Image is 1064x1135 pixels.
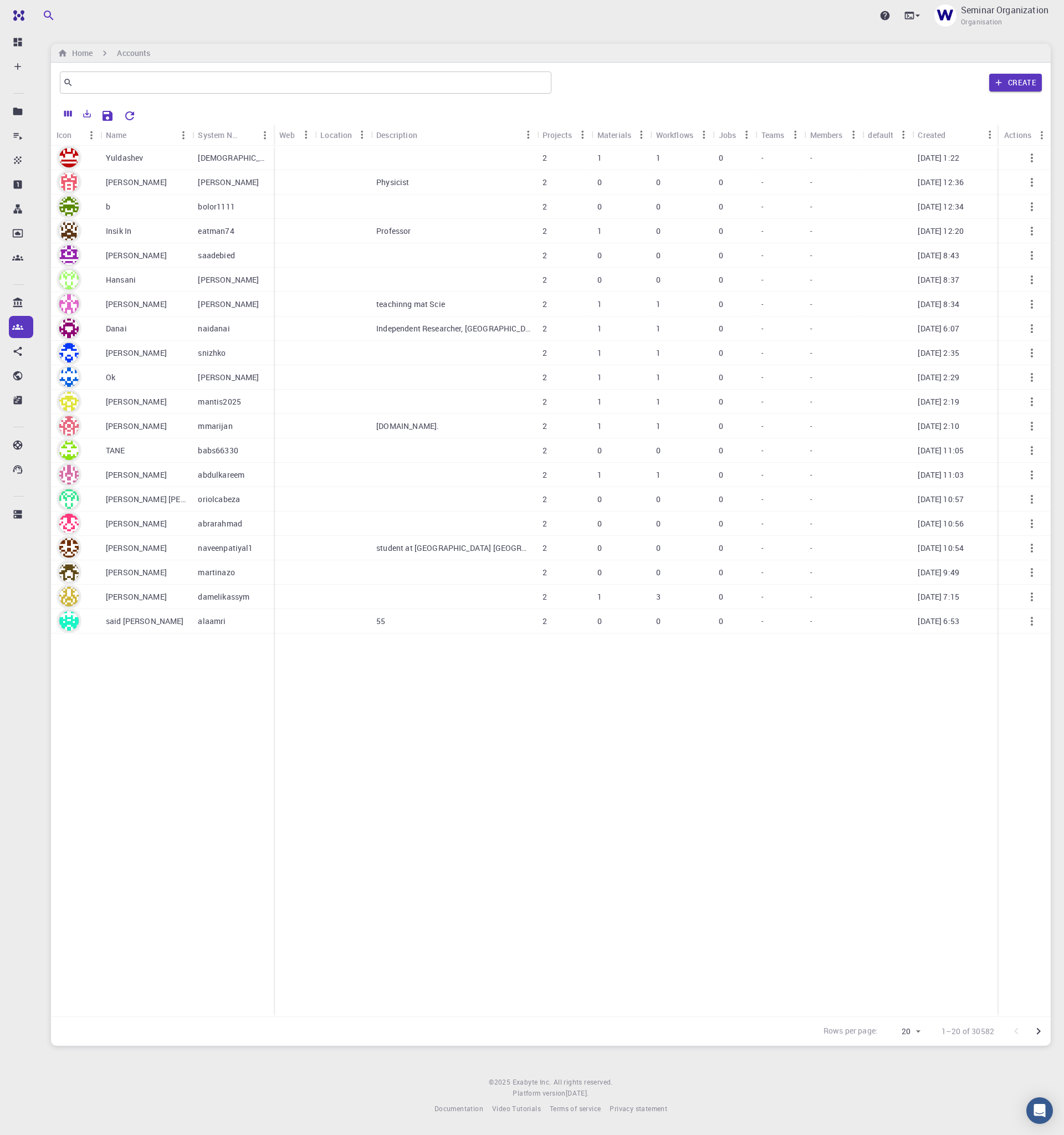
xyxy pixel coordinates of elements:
[119,105,141,127] button: Reset Explorer Settings
[198,226,234,237] p: eatman74
[918,469,964,480] p: [DATE] 11:03
[376,421,439,432] p: [DOMAIN_NAME].
[543,445,547,456] p: 2
[59,105,78,122] button: Columns
[810,421,812,432] p: -
[106,372,115,383] p: Ok
[810,274,812,285] p: -
[719,421,723,432] p: 0
[656,250,661,261] p: 0
[543,372,547,383] p: 2
[59,147,79,168] img: avatar
[117,47,150,59] h6: Accounts
[918,616,959,627] p: [DATE] 6:53
[761,591,764,602] p: -
[106,152,143,163] p: Yuldashev
[198,299,259,310] p: [PERSON_NAME]
[719,372,723,383] p: 0
[810,445,812,456] p: -
[656,226,661,237] p: 0
[912,124,999,146] div: Created
[719,445,723,456] p: 0
[543,323,547,334] p: 2
[918,396,959,407] p: [DATE] 2:19
[376,543,531,554] p: student at [GEOGRAPHIC_DATA] [GEOGRAPHIC_DATA]
[59,611,79,631] img: avatar
[376,226,411,237] p: Professor
[961,17,1002,28] span: Organisation
[761,567,764,578] p: -
[198,567,234,578] p: martinazo
[823,1025,878,1038] p: Rows per page:
[106,518,167,529] p: [PERSON_NAME]
[23,8,63,18] span: Support
[238,126,256,144] button: Sort
[106,226,131,237] p: Insik In
[918,201,964,212] p: [DATE] 12:34
[868,124,893,146] div: default
[543,347,547,359] p: 2
[537,124,592,146] div: Projects
[543,274,547,285] p: 2
[59,562,79,582] img: avatar
[810,567,812,578] p: -
[434,1103,483,1114] a: Documentation
[106,445,125,456] p: TANE
[550,1104,601,1113] span: Terms of service
[719,518,723,529] p: 0
[68,47,93,59] h6: Home
[656,274,661,285] p: 0
[513,1077,551,1086] span: Exabyte Inc.
[198,591,249,602] p: damelikassym
[543,421,547,432] p: 2
[719,152,723,163] p: 0
[198,347,226,359] p: snizhko
[805,124,863,146] div: Members
[761,323,764,334] p: -
[656,177,661,188] p: 0
[1027,1020,1050,1042] button: Go to next page
[810,201,812,212] p: -
[862,124,912,146] div: default
[566,1088,589,1099] a: [DATE].
[810,299,812,310] p: -
[198,445,238,456] p: babs66330
[543,201,547,212] p: 2
[810,177,812,188] p: -
[597,152,602,163] p: 1
[738,126,756,144] button: Menu
[106,124,127,146] div: Name
[106,299,167,310] p: [PERSON_NAME]
[719,347,723,359] p: 0
[656,469,661,480] p: 1
[59,416,79,436] img: avatar
[198,543,253,554] p: naveenpatiyal1
[376,177,409,188] p: Physicist
[106,347,167,359] p: [PERSON_NAME]
[656,445,661,456] p: 0
[59,318,79,339] img: avatar
[918,299,959,310] p: [DATE] 8:34
[845,126,862,144] button: Menu
[656,543,661,554] p: 0
[810,250,812,261] p: -
[592,124,651,146] div: Materials
[713,124,756,146] div: Jobs
[761,124,785,146] div: Teams
[918,347,959,359] p: [DATE] 2:35
[492,1103,541,1114] a: Video Tutorials
[656,299,661,310] p: 1
[198,124,238,146] div: System Name
[434,1104,483,1113] span: Documentation
[761,226,764,237] p: -
[106,567,167,578] p: [PERSON_NAME]
[656,323,661,334] p: 1
[918,124,945,146] div: Created
[376,323,531,334] p: Independent Researcher, [GEOGRAPHIC_DATA]
[633,126,651,144] button: Menu
[543,152,547,163] p: 2
[106,274,136,285] p: Hansani
[127,126,145,144] button: Sort
[719,201,723,212] p: 0
[198,372,259,383] p: [PERSON_NAME]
